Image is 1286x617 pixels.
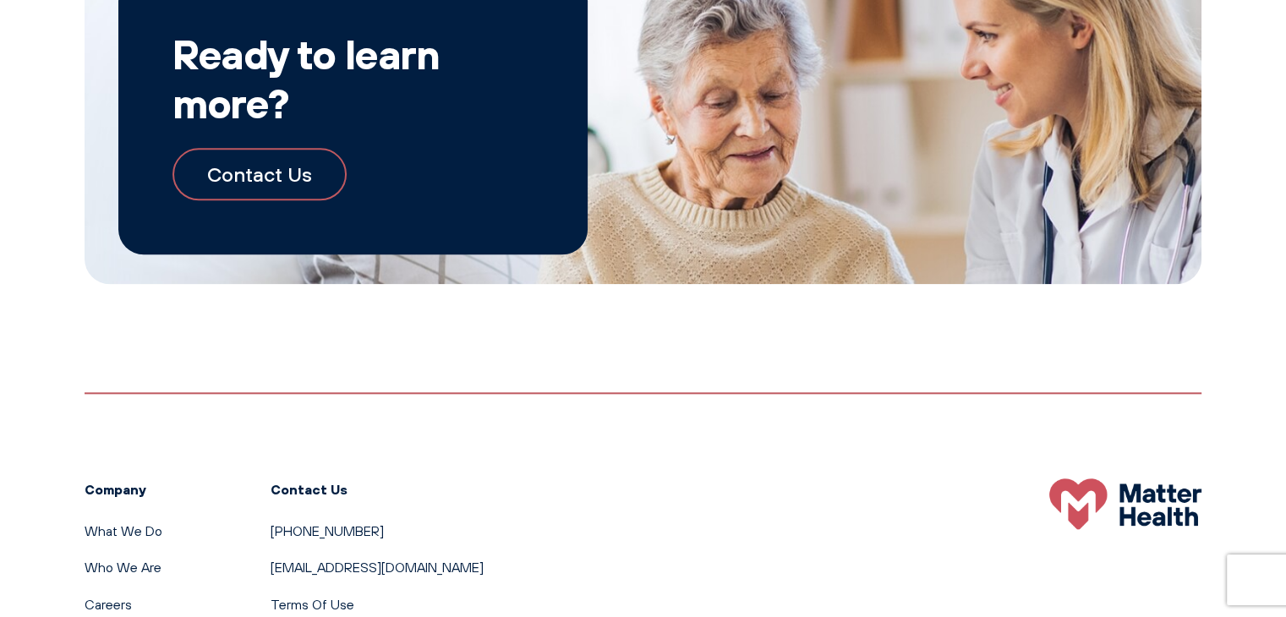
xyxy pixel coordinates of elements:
h3: Contact Us [271,478,484,500]
a: What We Do [85,522,162,539]
a: [EMAIL_ADDRESS][DOMAIN_NAME] [271,559,484,576]
a: Careers [85,596,132,613]
h3: Company [85,478,162,500]
a: Terms Of Use [271,596,354,613]
a: Who We Are [85,559,161,576]
h2: Ready to learn more? [172,30,534,127]
a: [PHONE_NUMBER] [271,522,384,539]
a: Contact Us [172,148,347,200]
